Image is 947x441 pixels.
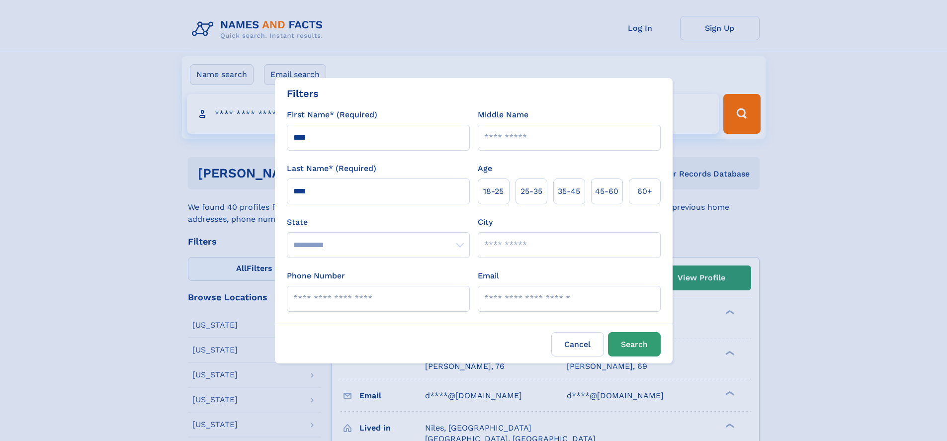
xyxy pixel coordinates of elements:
[478,109,528,121] label: Middle Name
[595,185,618,197] span: 45‑60
[637,185,652,197] span: 60+
[551,332,604,356] label: Cancel
[478,163,492,175] label: Age
[287,163,376,175] label: Last Name* (Required)
[608,332,661,356] button: Search
[558,185,580,197] span: 35‑45
[483,185,504,197] span: 18‑25
[287,109,377,121] label: First Name* (Required)
[287,86,319,101] div: Filters
[478,216,493,228] label: City
[520,185,542,197] span: 25‑35
[287,270,345,282] label: Phone Number
[478,270,499,282] label: Email
[287,216,470,228] label: State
